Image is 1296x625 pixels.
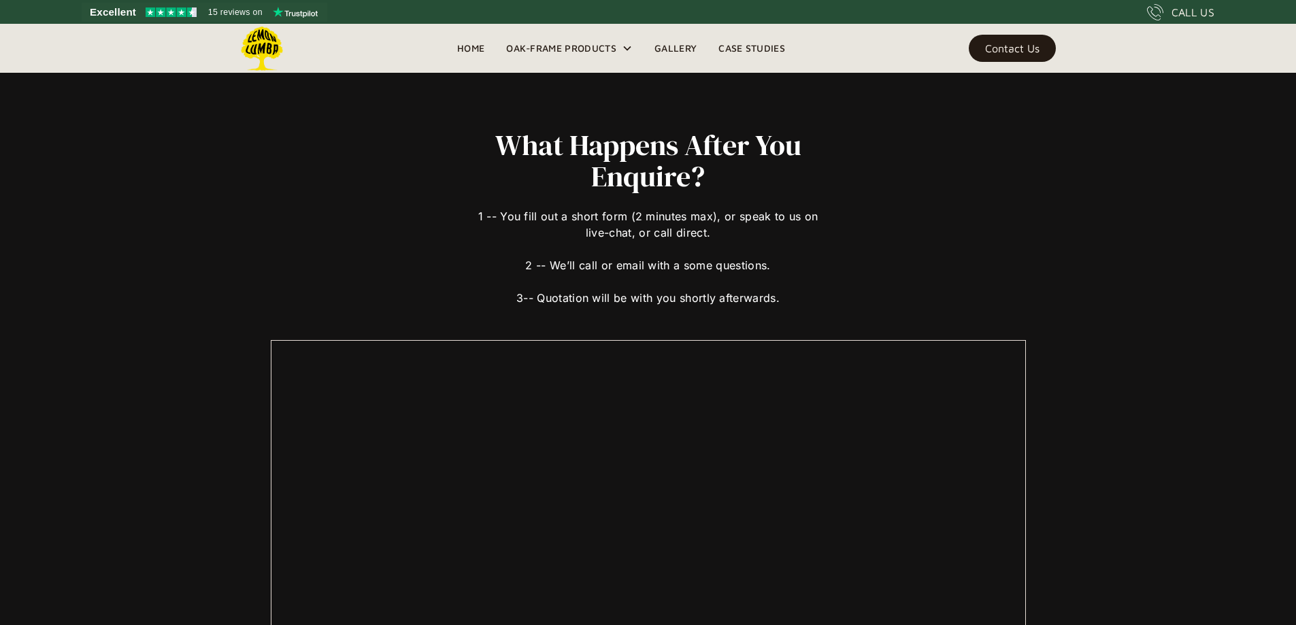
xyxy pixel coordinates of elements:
[446,38,495,58] a: Home
[273,7,318,18] img: Trustpilot logo
[506,40,616,56] div: Oak-Frame Products
[644,38,708,58] a: Gallery
[473,192,824,306] div: 1 -- You fill out a short form (2 minutes max), or speak to us on live-chat, or call direct. 2 --...
[1147,4,1214,20] a: CALL US
[82,3,327,22] a: See Lemon Lumba reviews on Trustpilot
[1172,4,1214,20] div: CALL US
[473,129,824,192] h2: What Happens After You Enquire?
[495,24,644,73] div: Oak-Frame Products
[708,38,796,58] a: Case Studies
[969,35,1056,62] a: Contact Us
[208,4,263,20] span: 15 reviews on
[985,44,1040,53] div: Contact Us
[146,7,197,17] img: Trustpilot 4.5 stars
[90,4,136,20] span: Excellent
